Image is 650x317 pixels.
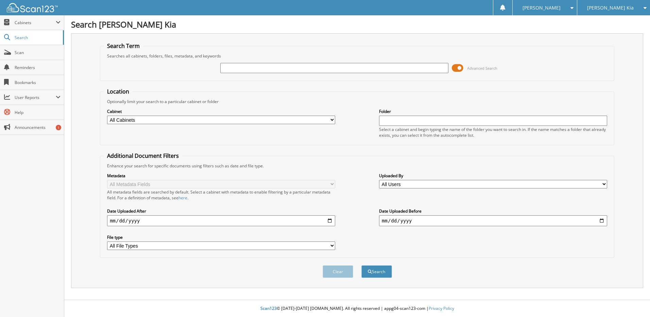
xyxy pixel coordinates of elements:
[523,6,561,10] span: [PERSON_NAME]
[71,19,643,30] h1: Search [PERSON_NAME] Kia
[379,173,607,179] label: Uploaded By
[587,6,634,10] span: [PERSON_NAME] Kia
[15,65,61,70] span: Reminders
[107,173,335,179] label: Metadata
[429,305,454,311] a: Privacy Policy
[104,152,182,160] legend: Additional Document Filters
[104,163,611,169] div: Enhance your search for specific documents using filters such as date and file type.
[104,99,611,104] div: Optionally limit your search to a particular cabinet or folder
[379,109,607,114] label: Folder
[260,305,277,311] span: Scan123
[7,3,58,12] img: scan123-logo-white.svg
[15,35,59,40] span: Search
[107,208,335,214] label: Date Uploaded After
[178,195,187,201] a: here
[379,215,607,226] input: end
[107,234,335,240] label: File type
[15,95,56,100] span: User Reports
[104,88,133,95] legend: Location
[323,265,353,278] button: Clear
[379,208,607,214] label: Date Uploaded Before
[104,53,611,59] div: Searches all cabinets, folders, files, metadata, and keywords
[107,215,335,226] input: start
[56,125,61,130] div: 1
[15,50,61,55] span: Scan
[107,189,335,201] div: All metadata fields are searched by default. Select a cabinet with metadata to enable filtering b...
[15,20,56,26] span: Cabinets
[64,300,650,317] div: © [DATE]-[DATE] [DOMAIN_NAME]. All rights reserved | appg04-scan123-com |
[104,42,143,50] legend: Search Term
[15,80,61,85] span: Bookmarks
[15,110,61,115] span: Help
[467,66,497,71] span: Advanced Search
[361,265,392,278] button: Search
[379,127,607,138] div: Select a cabinet and begin typing the name of the folder you want to search in. If the name match...
[15,124,61,130] span: Announcements
[107,109,335,114] label: Cabinet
